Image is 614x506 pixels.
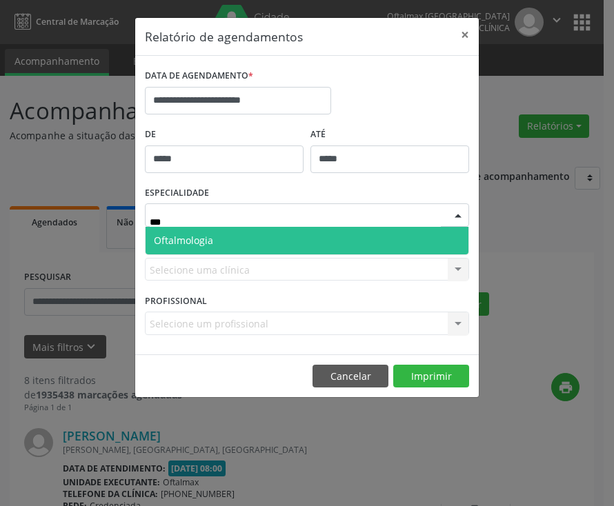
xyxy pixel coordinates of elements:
button: Cancelar [313,365,388,388]
h5: Relatório de agendamentos [145,28,303,45]
button: Close [451,18,479,52]
label: DATA DE AGENDAMENTO [145,65,253,87]
label: ATÉ [310,124,469,145]
label: De [145,124,304,145]
button: Imprimir [393,365,469,388]
span: Oftalmologia [154,234,213,247]
label: PROFISSIONAL [145,290,207,312]
label: ESPECIALIDADE [145,183,209,204]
